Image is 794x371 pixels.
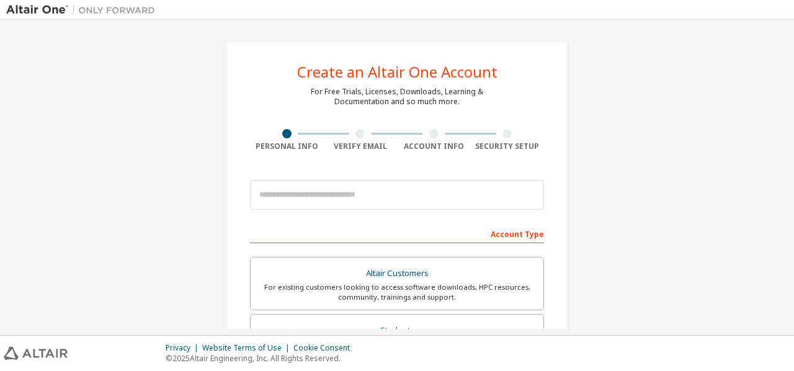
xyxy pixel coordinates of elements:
[202,343,293,353] div: Website Terms of Use
[471,141,545,151] div: Security Setup
[4,347,68,360] img: altair_logo.svg
[6,4,161,16] img: Altair One
[311,87,483,107] div: For Free Trials, Licenses, Downloads, Learning & Documentation and so much more.
[250,223,544,243] div: Account Type
[258,322,536,339] div: Students
[297,65,497,79] div: Create an Altair One Account
[250,141,324,151] div: Personal Info
[258,282,536,302] div: For existing customers looking to access software downloads, HPC resources, community, trainings ...
[166,353,357,364] p: © 2025 Altair Engineering, Inc. All Rights Reserved.
[166,343,202,353] div: Privacy
[293,343,357,353] div: Cookie Consent
[258,265,536,282] div: Altair Customers
[324,141,398,151] div: Verify Email
[397,141,471,151] div: Account Info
